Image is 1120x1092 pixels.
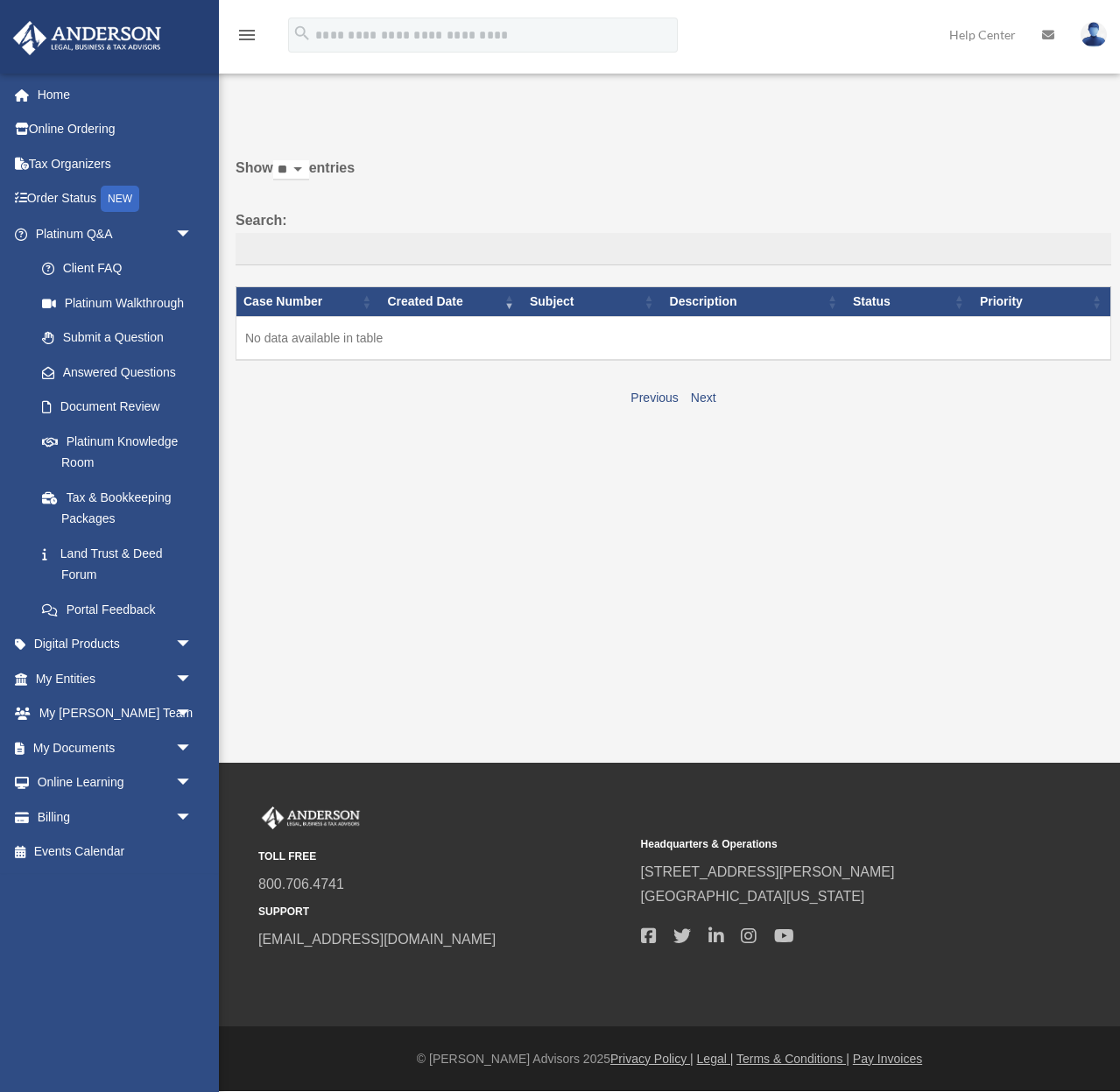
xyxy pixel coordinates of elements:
small: TOLL FREE [258,848,629,866]
a: Online Ordering [12,112,219,147]
div: © [PERSON_NAME] Advisors 2025 [219,1048,1120,1070]
a: [STREET_ADDRESS][PERSON_NAME] [641,864,895,879]
i: menu [236,25,257,46]
span: arrow_drop_down [175,765,210,801]
th: Description: activate to sort column ascending [663,287,846,317]
a: Terms & Conditions | [736,1052,849,1066]
a: Tax & Bookkeeping Packages [25,480,210,536]
a: Online Learningarrow_drop_down [12,765,219,800]
a: [GEOGRAPHIC_DATA][US_STATE] [641,889,865,904]
td: No data available in table [236,316,1111,360]
img: Anderson Advisors Platinum Portal [8,21,166,55]
label: Search: [236,208,1111,266]
a: Privacy Policy | [610,1052,694,1066]
span: arrow_drop_down [175,627,210,663]
a: Legal | [697,1052,734,1066]
a: Home [12,77,219,112]
a: My Documentsarrow_drop_down [12,730,219,765]
a: Document Review [25,390,210,425]
span: arrow_drop_down [175,216,210,252]
th: Case Number: activate to sort column ascending [236,287,381,317]
a: Billingarrow_drop_down [12,800,219,835]
th: Subject: activate to sort column ascending [523,287,663,317]
a: Submit a Question [25,321,210,356]
small: Headquarters & Operations [641,835,1011,854]
span: arrow_drop_down [175,661,210,697]
a: Land Trust & Deed Forum [25,536,210,592]
th: Status: activate to sort column ascending [846,287,973,317]
a: Order StatusNEW [12,181,219,217]
a: Events Calendar [12,835,219,870]
input: Search: [236,233,1111,266]
a: menu [236,31,257,46]
select: Showentries [273,160,309,180]
a: Next [691,391,716,405]
a: [EMAIL_ADDRESS][DOMAIN_NAME] [258,932,496,947]
img: Anderson Advisors Platinum Portal [258,807,363,829]
small: SUPPORT [258,903,629,921]
img: User Pic [1081,22,1107,47]
a: Previous [630,391,678,405]
a: Digital Productsarrow_drop_down [12,627,219,662]
span: arrow_drop_down [175,696,210,732]
a: Platinum Knowledge Room [25,424,210,480]
a: Platinum Q&Aarrow_drop_down [12,216,210,251]
label: Show entries [236,156,1111,198]
a: Tax Organizers [12,146,219,181]
div: NEW [101,186,139,212]
a: My Entitiesarrow_drop_down [12,661,219,696]
a: My [PERSON_NAME] Teamarrow_drop_down [12,696,219,731]
i: search [292,24,312,43]
a: Answered Questions [25,355,201,390]
a: Platinum Walkthrough [25,285,210,321]
th: Created Date: activate to sort column ascending [380,287,523,317]
th: Priority: activate to sort column ascending [973,287,1111,317]
a: Portal Feedback [25,592,210,627]
a: Pay Invoices [853,1052,922,1066]
a: Client FAQ [25,251,210,286]
span: arrow_drop_down [175,730,210,766]
a: 800.706.4741 [258,877,344,891]
span: arrow_drop_down [175,800,210,835]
